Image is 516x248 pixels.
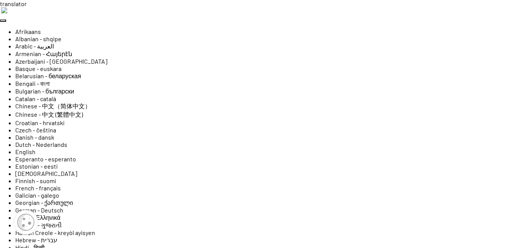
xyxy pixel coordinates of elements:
[15,58,107,65] a: Azerbaijani - [GEOGRAPHIC_DATA]
[15,111,83,118] a: Chinese - 中文 (繁體中文)
[15,35,61,42] a: Albanian - shqipe
[15,214,60,221] a: Greek - Ελληνικά
[15,95,56,102] a: Catalan - català
[15,119,65,126] a: Croatian - hrvatski
[15,50,72,57] a: Armenian - Հայերէն
[15,184,61,192] a: French - français
[15,126,56,134] a: Czech - čeština
[15,163,58,170] a: Estonian - eesti
[15,192,59,199] a: Galician - galego
[15,229,95,236] a: Haitian Creole - kreyòl ayisyen
[15,102,91,110] a: Chinese - 中文（简体中文）
[478,211,516,248] iframe: Chat Widget
[1,7,7,13] img: right-arrow.png
[15,42,54,50] a: Arabic - ‎‫العربية‬‎
[15,170,77,177] a: [DEMOGRAPHIC_DATA]
[15,134,54,141] a: Danish - dansk
[15,155,76,163] a: Esperanto - esperanto
[15,199,73,206] a: Georgian - ქართული
[15,87,74,95] a: Bulgarian - български
[15,177,56,184] a: Finnish - suomi
[15,28,41,35] a: Afrikaans
[15,72,81,79] a: Belarusian - беларуская
[15,65,61,72] a: Basque - euskara
[15,141,67,148] a: Dutch - Nederlands
[15,80,50,87] a: Bengali - বাংলা
[15,236,57,243] a: Hebrew - ‎‫עברית‬‎
[15,148,36,155] a: English
[15,206,63,214] a: German - Deutsch
[15,221,62,229] a: Gujarati - ગુજરાતી
[17,214,34,231] img: Cookie Popup Icon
